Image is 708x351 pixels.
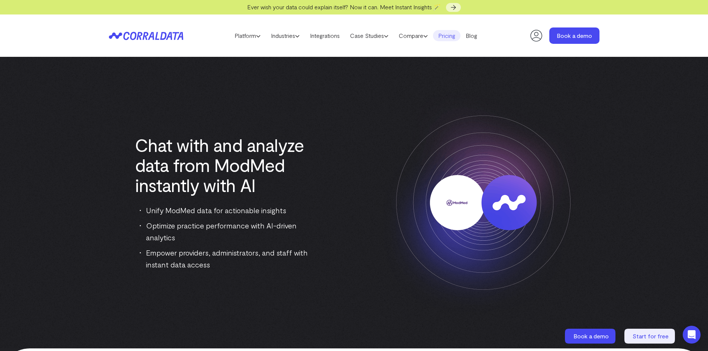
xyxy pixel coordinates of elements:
a: Blog [460,30,482,41]
h1: Chat with and analyze data from ModMed instantly with AI [135,135,315,195]
a: Case Studies [345,30,394,41]
a: Start for free [624,329,676,344]
span: Start for free [633,332,669,339]
li: Empower providers, administrators, and staff with instant data access [140,247,315,270]
li: Unify ModMed data for actionable insights [140,204,315,216]
li: Optimize practice performance with AI-driven analytics [140,220,315,243]
a: Book a demo [549,27,599,44]
a: Platform [229,30,266,41]
a: Compare [394,30,433,41]
a: Pricing [433,30,460,41]
a: Book a demo [565,329,617,344]
span: Ever wish your data could explain itself? Now it can. Meet Instant Insights 🪄 [247,3,441,10]
a: Industries [266,30,305,41]
span: Book a demo [573,332,609,339]
a: Integrations [305,30,345,41]
div: Open Intercom Messenger [683,326,701,344]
